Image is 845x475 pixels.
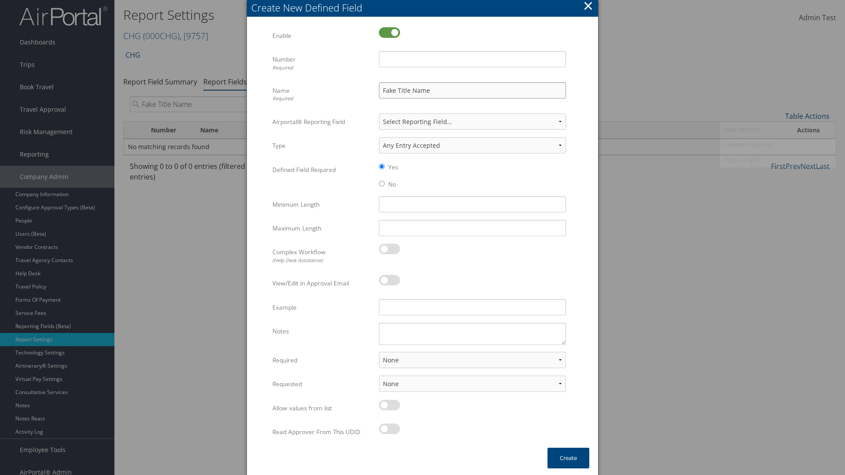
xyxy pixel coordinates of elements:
[272,196,372,213] label: Minimum Length
[272,424,372,440] label: Read Approver From This UDID
[272,244,372,268] label: Complex Workflow
[272,51,372,75] label: Number
[272,95,372,102] div: Required
[272,376,372,392] label: Requested
[272,113,372,130] label: Airportal® Reporting Field
[272,299,372,316] label: Example
[720,122,836,137] a: New Record
[272,352,372,369] label: Required
[388,163,398,172] label: Yes
[272,64,372,72] div: Required
[272,400,372,417] label: Allow values from list
[547,448,589,468] button: Create
[720,152,836,167] a: Page Length
[272,275,372,292] label: View/Edit in Approval Email
[251,1,598,15] div: Create New Defined Field
[272,257,372,264] div: (Help Desk Assistance)
[272,220,372,237] label: Maximum Length
[272,27,372,44] label: Enable
[272,137,372,154] label: Type
[272,161,372,178] label: Defined Field Required
[388,180,396,189] label: No
[272,82,372,106] label: Name
[272,323,372,340] label: Notes
[720,137,836,152] a: Column Visibility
